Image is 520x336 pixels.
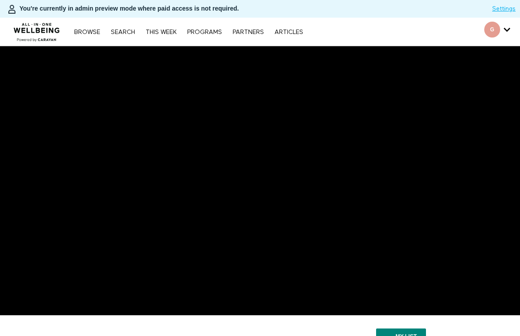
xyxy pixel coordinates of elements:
a: ARTICLES [270,29,308,35]
img: person-bdfc0eaa9744423c596e6e1c01710c89950b1dff7c83b5d61d716cfd8139584f.svg [7,4,17,15]
a: Search [106,29,139,35]
img: CARAVAN [10,16,64,43]
a: PROGRAMS [183,29,226,35]
a: PARTNERS [228,29,268,35]
a: THIS WEEK [141,29,181,35]
div: Secondary [478,18,517,46]
nav: Primary [70,27,307,36]
a: Settings [492,4,516,13]
a: Browse [70,29,105,35]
